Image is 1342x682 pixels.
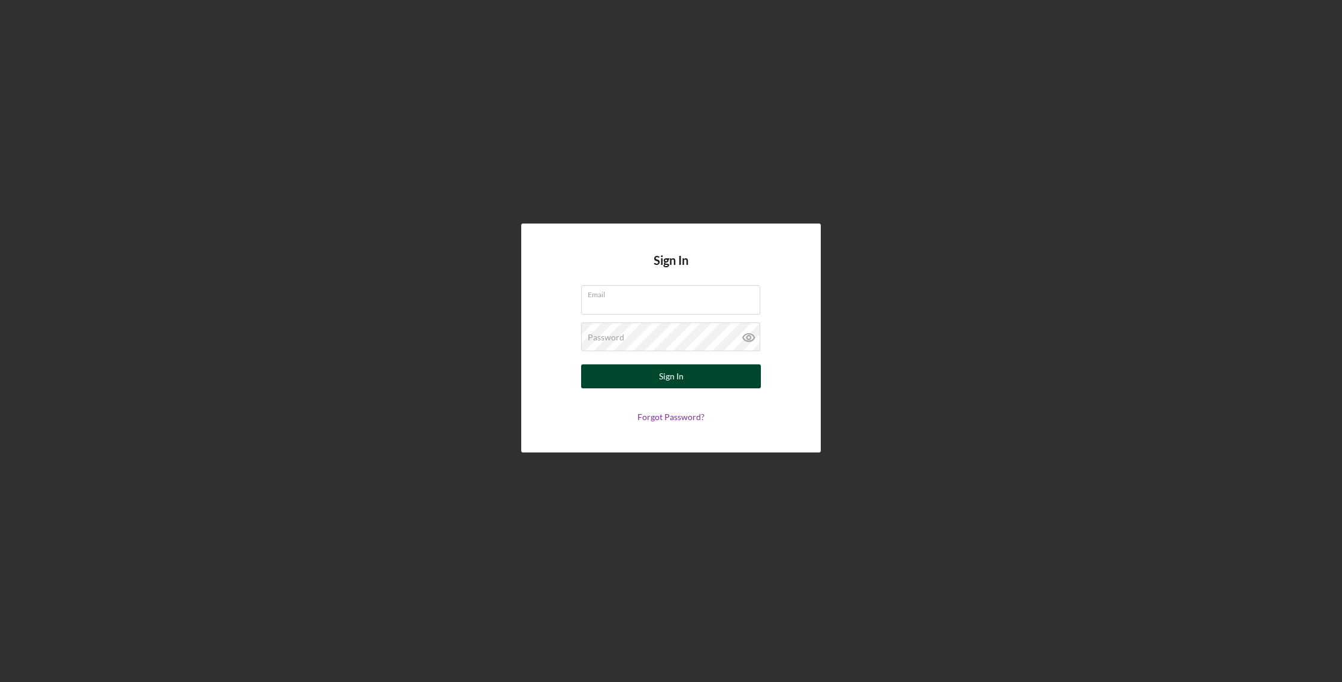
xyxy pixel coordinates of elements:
[637,412,705,422] a: Forgot Password?
[654,254,688,285] h4: Sign In
[588,333,624,342] label: Password
[588,286,760,299] label: Email
[659,364,684,388] div: Sign In
[581,364,761,388] button: Sign In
